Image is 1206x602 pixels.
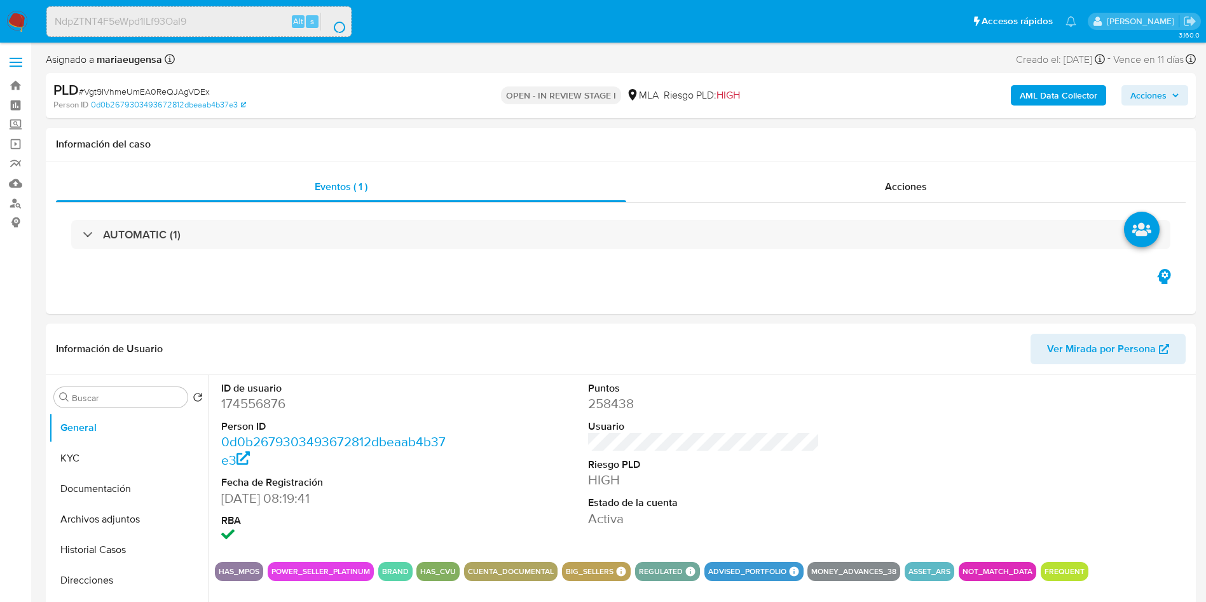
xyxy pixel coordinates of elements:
a: Salir [1183,15,1196,28]
button: search-icon [320,13,346,31]
button: Ver Mirada por Persona [1031,334,1186,364]
span: Acciones [1130,85,1167,106]
dt: Puntos [588,381,820,395]
span: Ver Mirada por Persona [1047,334,1156,364]
b: mariaeugensa [94,52,162,67]
button: Documentación [49,474,208,504]
span: Vence en 11 días [1113,53,1184,67]
span: - [1107,51,1111,68]
dd: 174556876 [221,395,453,413]
b: Person ID [53,99,88,111]
a: 0d0b2679303493672812dbeaab4b37e3 [221,432,446,469]
dd: Activa [588,510,820,528]
dd: [DATE] 08:19:41 [221,489,453,507]
b: AML Data Collector [1020,85,1097,106]
input: Buscar usuario o caso... [47,13,351,30]
button: KYC [49,443,208,474]
dd: HIGH [588,471,820,489]
span: Eventos ( 1 ) [315,179,367,194]
dt: Usuario [588,420,820,434]
button: Direcciones [49,565,208,596]
a: Notificaciones [1066,16,1076,27]
dt: Person ID [221,420,453,434]
h1: Información del caso [56,138,1186,151]
div: Creado el: [DATE] [1016,51,1105,68]
dt: Estado de la cuenta [588,496,820,510]
div: AUTOMATIC (1) [71,220,1170,249]
button: Acciones [1121,85,1188,106]
dt: Riesgo PLD [588,458,820,472]
h1: Información de Usuario [56,343,163,355]
button: Buscar [59,392,69,402]
dd: 258438 [588,395,820,413]
button: Archivos adjuntos [49,504,208,535]
dt: RBA [221,514,453,528]
span: Alt [293,15,303,27]
button: General [49,413,208,443]
dt: Fecha de Registración [221,475,453,489]
span: s [310,15,314,27]
span: Acciones [885,179,927,194]
p: OPEN - IN REVIEW STAGE I [501,86,621,104]
p: mariaeugenia.sanchez@mercadolibre.com [1107,15,1179,27]
button: Volver al orden por defecto [193,392,203,406]
dt: ID de usuario [221,381,453,395]
span: HIGH [716,88,740,102]
h3: AUTOMATIC (1) [103,228,181,242]
span: Asignado a [46,53,162,67]
input: Buscar [72,392,182,404]
button: AML Data Collector [1011,85,1106,106]
div: MLA [626,88,659,102]
b: PLD [53,79,79,100]
button: Historial Casos [49,535,208,565]
span: Accesos rápidos [982,15,1053,28]
a: 0d0b2679303493672812dbeaab4b37e3 [91,99,246,111]
span: # Vgt9IVhmeUmEA0ReQJAgVDEx [79,85,210,98]
span: Riesgo PLD: [664,88,740,102]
